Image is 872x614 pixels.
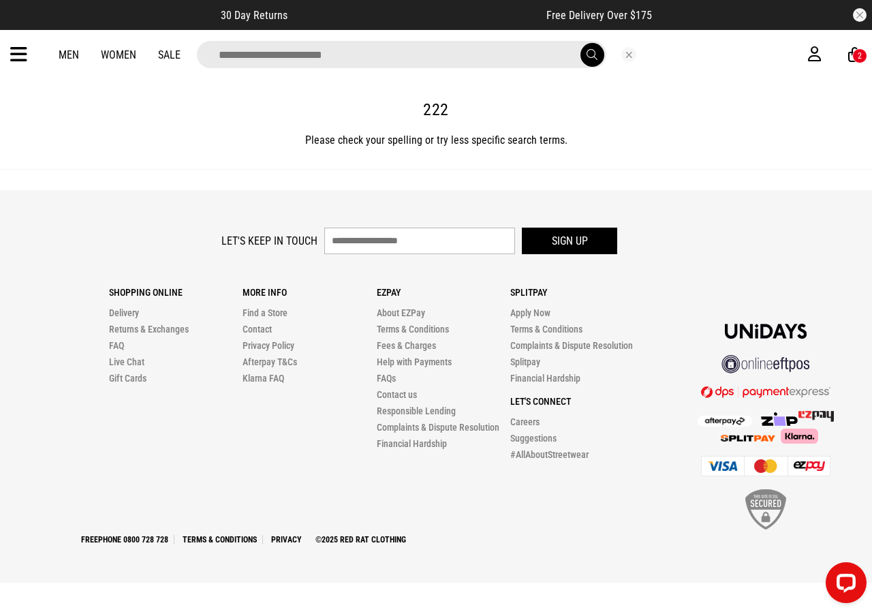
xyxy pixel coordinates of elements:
a: Live Chat [109,356,144,367]
iframe: LiveChat chat widget [815,557,872,614]
a: Afterpay T&Cs [243,356,297,367]
a: Privacy Policy [243,340,294,351]
a: About EZPay [377,307,425,318]
a: FAQ [109,340,124,351]
button: Sign up [522,228,617,254]
p: More Info [243,287,377,298]
a: Klarna FAQ [243,373,284,384]
a: #AllAboutStreetwear [510,449,589,460]
a: Privacy [266,535,307,544]
a: 2 [848,48,861,62]
img: Zip [760,412,798,426]
img: Splitpay [798,411,834,422]
a: Find a Store [243,307,287,318]
a: ©2025 Red Rat Clothing [310,535,411,544]
p: Let's Connect [510,396,644,407]
img: Unidays [725,324,807,339]
img: Splitpay [721,435,775,442]
label: Let's keep in touch [221,234,317,247]
a: FAQs [377,373,396,384]
a: Financial Hardship [510,373,580,384]
a: Terms & Conditions [510,324,582,335]
a: Men [59,48,79,61]
img: SSL [745,489,786,529]
img: Afterpay [698,416,752,427]
a: Financial Hardship [377,438,447,449]
a: Returns & Exchanges [109,324,189,335]
span: 30 Day Returns [221,9,287,22]
span: Free Delivery Over $175 [546,9,652,22]
img: DPS [701,386,830,398]
button: Close search [621,47,636,62]
a: Women [101,48,136,61]
a: Fees & Charges [377,340,436,351]
a: Complaints & Dispute Resolution [377,422,499,433]
img: Cards [701,456,830,476]
a: Careers [510,416,540,427]
a: Terms & Conditions [377,324,449,335]
a: Freephone 0800 728 728 [76,535,174,544]
a: Help with Payments [377,356,452,367]
h1: 222 [11,99,861,121]
a: Suggestions [510,433,557,444]
img: Klarna [775,429,818,444]
a: Splitpay [510,356,540,367]
img: online eftpos [721,355,810,373]
a: Delivery [109,307,139,318]
a: Complaints & Dispute Resolution [510,340,633,351]
div: 2 [858,51,862,61]
a: Contact [243,324,272,335]
a: Terms & Conditions [177,535,263,544]
a: Apply Now [510,307,550,318]
h4: Please check your spelling or try less specific search terms. [11,132,861,149]
a: Gift Cards [109,373,146,384]
a: Responsible Lending [377,405,456,416]
p: Ezpay [377,287,511,298]
a: Contact us [377,389,417,400]
iframe: Customer reviews powered by Trustpilot [315,8,519,22]
a: Sale [158,48,181,61]
p: Splitpay [510,287,644,298]
p: Shopping Online [109,287,243,298]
